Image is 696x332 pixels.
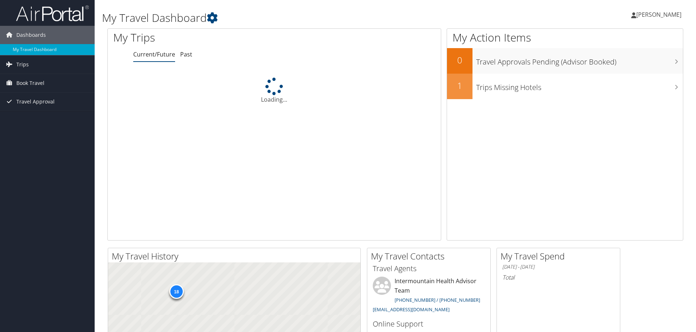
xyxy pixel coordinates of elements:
a: 1Trips Missing Hotels [447,74,683,99]
h2: My Travel History [112,250,360,262]
h6: Total [502,273,614,281]
span: Travel Approval [16,93,55,111]
div: 18 [169,284,183,299]
a: [PERSON_NAME] [631,4,689,26]
h6: [DATE] - [DATE] [502,263,614,270]
h3: Travel Agents [373,263,485,274]
h2: My Travel Spend [501,250,620,262]
h2: 1 [447,79,472,92]
a: [PHONE_NUMBER] / [PHONE_NUMBER] [395,297,480,303]
h1: My Action Items [447,30,683,45]
span: [PERSON_NAME] [636,11,681,19]
h2: My Travel Contacts [371,250,490,262]
span: Book Travel [16,74,44,92]
a: Past [180,50,192,58]
div: Loading... [108,78,441,104]
a: 0Travel Approvals Pending (Advisor Booked) [447,48,683,74]
span: Dashboards [16,26,46,44]
h1: My Trips [113,30,297,45]
a: [EMAIL_ADDRESS][DOMAIN_NAME] [373,306,450,313]
li: Intermountain Health Advisor Team [369,277,489,316]
h3: Online Support [373,319,485,329]
span: Trips [16,55,29,74]
a: Current/Future [133,50,175,58]
h3: Travel Approvals Pending (Advisor Booked) [476,53,683,67]
h1: My Travel Dashboard [102,10,493,26]
h3: Trips Missing Hotels [476,79,683,93]
h2: 0 [447,54,472,66]
img: airportal-logo.png [16,5,89,22]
